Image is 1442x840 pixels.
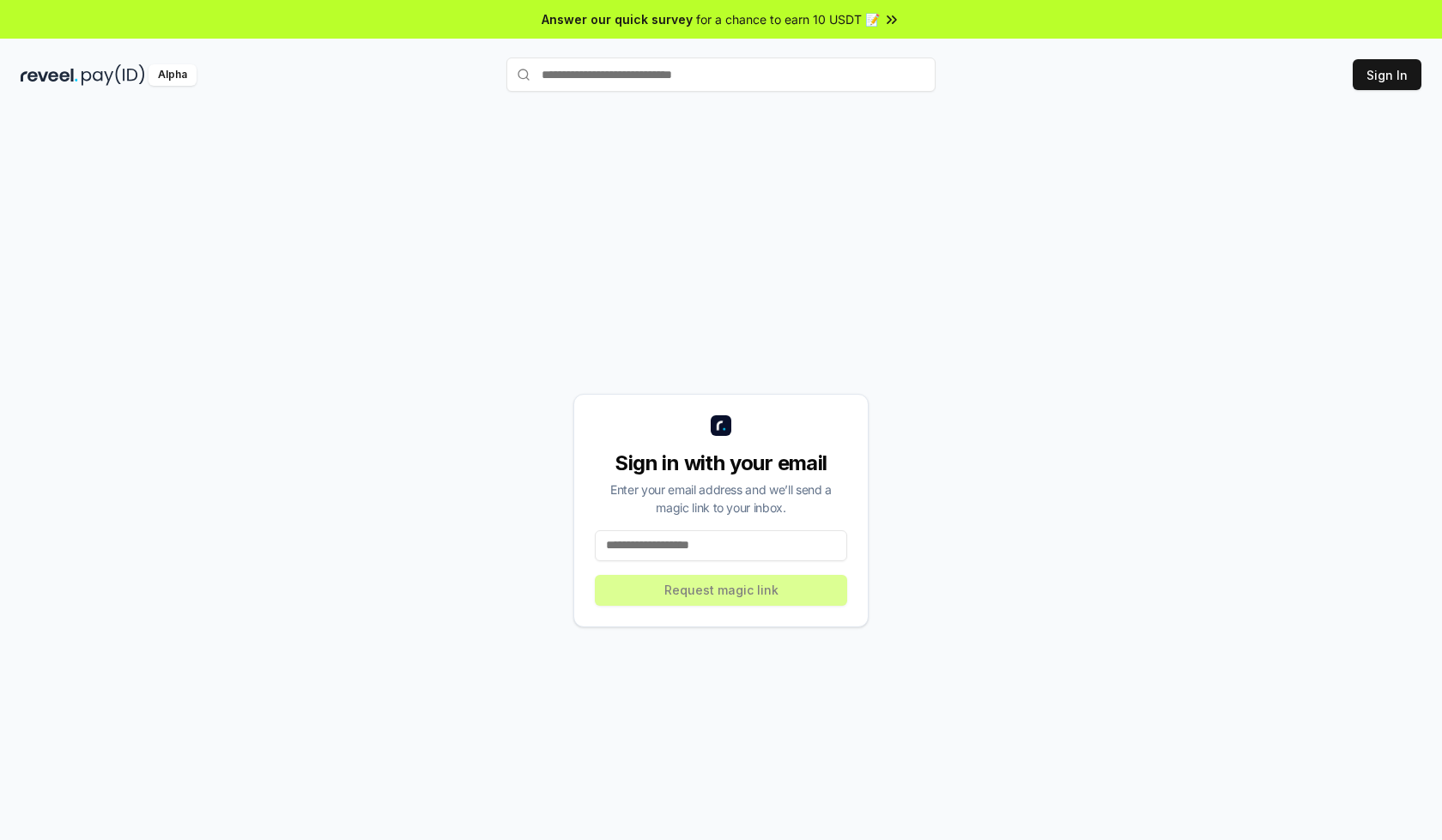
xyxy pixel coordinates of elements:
[696,10,880,28] span: for a chance to earn 10 USDT 📝
[711,415,731,436] img: logo_small
[148,64,197,86] div: Alpha
[82,64,145,86] img: pay_id
[595,480,847,517] div: Enter your email address and we’ll send a magic link to your inbox.
[595,450,847,477] div: Sign in with your email
[21,64,78,86] img: reveel_dark
[1353,59,1421,90] button: Sign In
[542,10,693,28] span: Answer our quick survey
